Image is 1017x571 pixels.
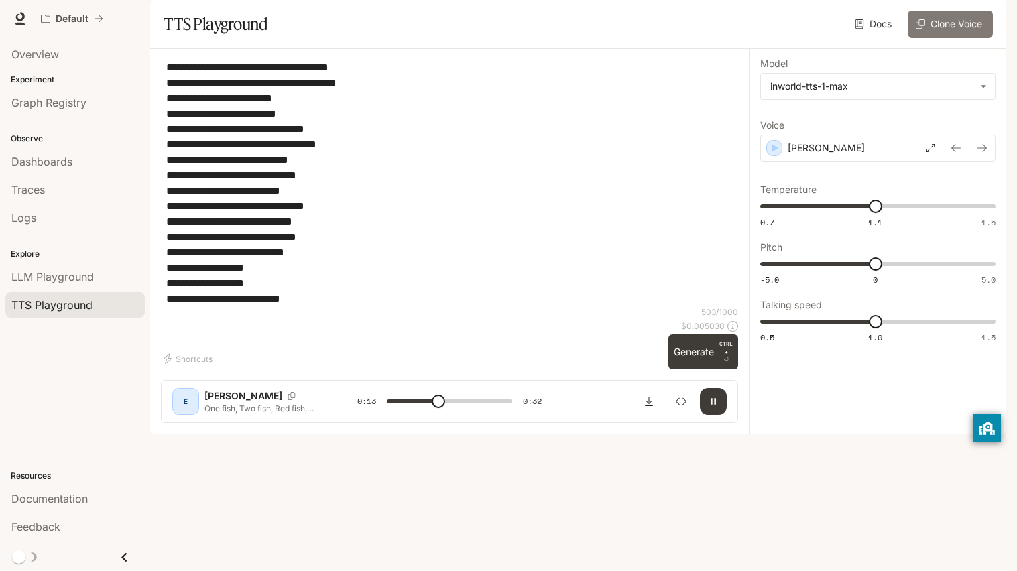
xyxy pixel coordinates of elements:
button: Shortcuts [161,348,218,369]
p: Temperature [760,185,817,194]
span: 1.1 [868,216,882,228]
button: All workspaces [35,5,109,32]
div: inworld-tts-1-max [761,74,995,99]
p: [PERSON_NAME] [204,389,282,403]
button: Clone Voice [908,11,993,38]
p: Model [760,59,788,68]
p: ⏎ [719,340,733,364]
span: 0:13 [357,395,376,408]
div: E [175,391,196,412]
a: Docs [852,11,897,38]
p: Talking speed [760,300,822,310]
span: 1.5 [981,216,996,228]
span: 1.5 [981,332,996,343]
span: 0 [873,274,878,285]
h1: TTS Playground [164,11,267,38]
span: 1.0 [868,332,882,343]
button: privacy banner [973,414,1001,442]
p: CTRL + [719,340,733,356]
button: Inspect [668,388,695,415]
span: 0.7 [760,216,774,228]
div: inworld-tts-1-max [770,80,973,93]
button: GenerateCTRL +⏎ [668,334,738,369]
p: [PERSON_NAME] [788,141,865,155]
button: Copy Voice ID [282,392,301,400]
span: 0.5 [760,332,774,343]
p: $ 0.005030 [681,320,725,332]
p: One fish, Two fish, Red fish, Blue fish, Black fish, Blue fish, Old fish, New fish. This one has ... [204,403,325,414]
p: Voice [760,121,784,130]
p: Default [56,13,88,25]
span: 5.0 [981,274,996,285]
p: Pitch [760,243,782,252]
button: Download audio [636,388,662,415]
span: 0:32 [523,395,542,408]
span: -5.0 [760,274,779,285]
